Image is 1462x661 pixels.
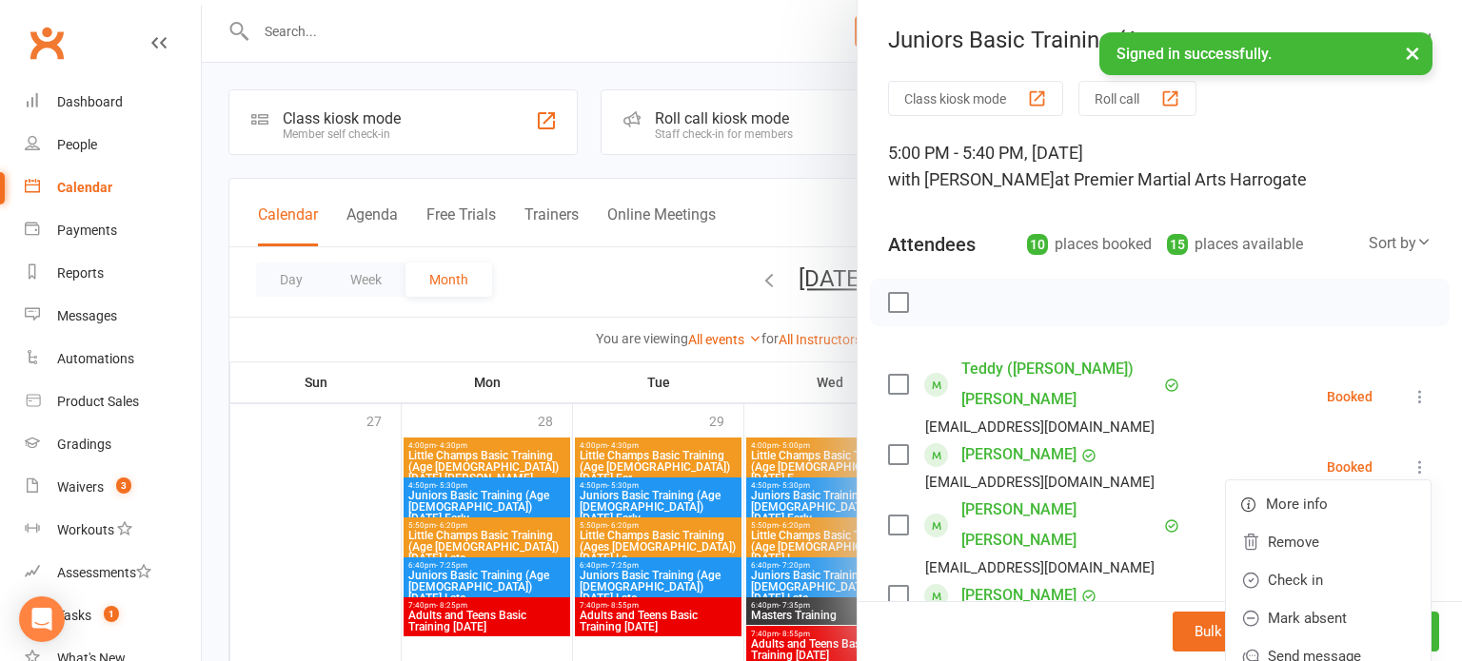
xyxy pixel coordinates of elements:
[1266,493,1328,515] span: More info
[1327,460,1373,474] div: Booked
[57,265,104,281] div: Reports
[25,81,201,124] a: Dashboard
[116,477,131,494] span: 3
[23,19,70,67] a: Clubworx
[1055,169,1307,189] span: at Premier Martial Arts Harrogate
[57,437,111,452] div: Gradings
[1027,231,1152,258] div: places booked
[858,27,1462,53] div: Juniors Basic Training (Age [DEMOGRAPHIC_DATA] [DATE] Early
[1226,485,1431,523] a: More info
[1327,390,1373,403] div: Booked
[1173,612,1337,651] button: Bulk add attendees
[25,295,201,338] a: Messages
[57,223,117,238] div: Payments
[57,394,139,409] div: Product Sales
[1078,81,1196,116] button: Roll call
[1369,231,1432,256] div: Sort by
[888,140,1432,193] div: 5:00 PM - 5:40 PM, [DATE]
[57,180,112,195] div: Calendar
[925,555,1155,580] div: [EMAIL_ADDRESS][DOMAIN_NAME]
[57,94,123,109] div: Dashboard
[888,231,976,258] div: Attendees
[1226,561,1431,599] a: Check in
[57,565,151,580] div: Assessments
[57,522,114,537] div: Workouts
[25,209,201,252] a: Payments
[25,509,201,552] a: Workouts
[961,495,1159,555] a: [PERSON_NAME] [PERSON_NAME]
[961,439,1077,470] a: [PERSON_NAME]
[888,81,1063,116] button: Class kiosk mode
[25,124,201,166] a: People
[57,351,134,366] div: Automations
[25,594,201,637] a: Tasks 1
[1226,523,1431,561] a: Remove
[25,552,201,594] a: Assessments
[1027,234,1048,255] div: 10
[1167,234,1188,255] div: 15
[104,606,119,622] span: 1
[961,580,1077,611] a: [PERSON_NAME]
[1167,231,1303,258] div: places available
[1116,45,1272,63] span: Signed in successfully.
[57,308,117,323] div: Messages
[25,380,201,423] a: Product Sales
[57,608,91,623] div: Tasks
[1226,599,1431,637] a: Mark absent
[25,166,201,209] a: Calendar
[888,169,1055,189] span: with [PERSON_NAME]
[25,252,201,295] a: Reports
[925,415,1155,439] div: [EMAIL_ADDRESS][DOMAIN_NAME]
[25,338,201,380] a: Automations
[1395,32,1430,73] button: ×
[961,354,1159,415] a: Teddy ([PERSON_NAME]) [PERSON_NAME]
[57,137,97,152] div: People
[25,423,201,466] a: Gradings
[57,479,104,495] div: Waivers
[25,466,201,509] a: Waivers 3
[19,596,65,642] div: Open Intercom Messenger
[925,470,1155,495] div: [EMAIL_ADDRESS][DOMAIN_NAME]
